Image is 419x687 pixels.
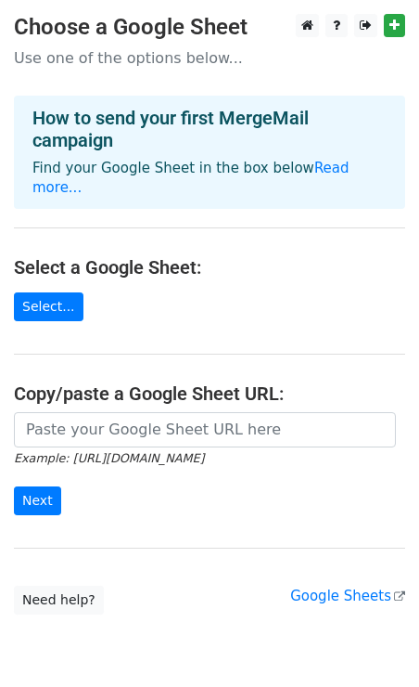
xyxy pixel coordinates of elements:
p: Find your Google Sheet in the box below [32,159,387,198]
h4: Copy/paste a Google Sheet URL: [14,382,405,405]
a: Need help? [14,586,104,615]
a: Google Sheets [290,588,405,604]
p: Use one of the options below... [14,48,405,68]
input: Paste your Google Sheet URL here [14,412,396,447]
input: Next [14,486,61,515]
h3: Choose a Google Sheet [14,14,405,41]
a: Read more... [32,160,349,196]
small: Example: [URL][DOMAIN_NAME] [14,451,204,465]
h4: Select a Google Sheet: [14,256,405,279]
a: Select... [14,292,83,321]
h4: How to send your first MergeMail campaign [32,107,387,151]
